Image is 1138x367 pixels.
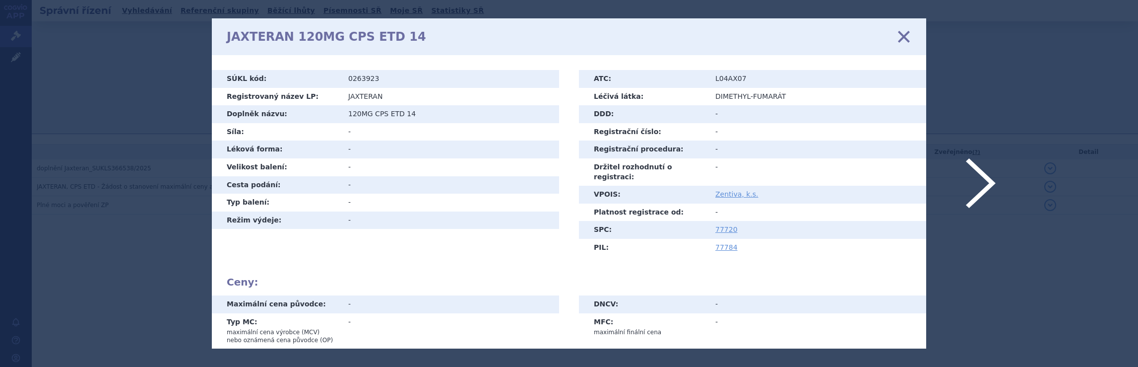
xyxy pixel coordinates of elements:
td: - [708,313,926,340]
h2: Ceny: [227,276,911,288]
th: Registrovaný název LP: [212,88,341,106]
th: Velikost balení: [212,158,341,176]
td: L04AX07 [708,70,926,88]
th: Léčivá látka: [579,88,708,106]
th: Režim výdeje: [212,212,341,229]
td: - [341,194,559,212]
th: PIL: [579,239,708,257]
th: SÚKL kód: [212,70,341,88]
td: - [708,141,926,158]
th: Léková forma: [212,141,341,158]
h1: JAXTERAN 120MG CPS ETD 14 [227,30,426,44]
div: - [348,299,552,309]
a: 77720 [715,225,738,233]
a: 77784 [715,243,738,251]
td: 120MG CPS ETD 14 [341,105,559,123]
td: 0263923 [341,70,559,88]
td: - [341,212,559,229]
th: Držitel rozhodnutí o registraci: [579,158,708,186]
th: Platnost registrace od: [579,204,708,221]
th: Síla: [212,123,341,141]
td: - [341,158,559,176]
td: - [708,295,926,313]
th: DDD: [579,105,708,123]
th: Registrační procedura: [579,141,708,158]
th: Maximální cena původce: [212,295,341,313]
td: - [341,123,559,141]
a: zavřít [896,29,911,44]
a: Zentiva, k.s. [715,190,759,198]
td: DIMETHYL-FUMARÁT [708,88,926,106]
th: Typ balení: [212,194,341,212]
th: VPOIS: [579,186,708,204]
th: ATC: [579,70,708,88]
td: - [708,204,926,221]
th: MFC: [579,313,708,340]
p: maximální cena výrobce (MCV) nebo oznámená cena původce (OP) [227,328,333,344]
td: - [708,105,926,123]
th: DNCV: [579,295,708,313]
th: SPC: [579,221,708,239]
th: Doplněk názvu: [212,105,341,123]
td: - [708,158,926,186]
td: - [341,313,559,348]
th: Typ MC: [212,313,341,348]
th: Cesta podání: [212,176,341,194]
p: maximální finální cena [594,328,700,336]
td: - [708,123,926,141]
td: - [341,141,559,158]
td: JAXTERAN [341,88,559,106]
td: - [341,176,559,194]
th: Registrační číslo: [579,123,708,141]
